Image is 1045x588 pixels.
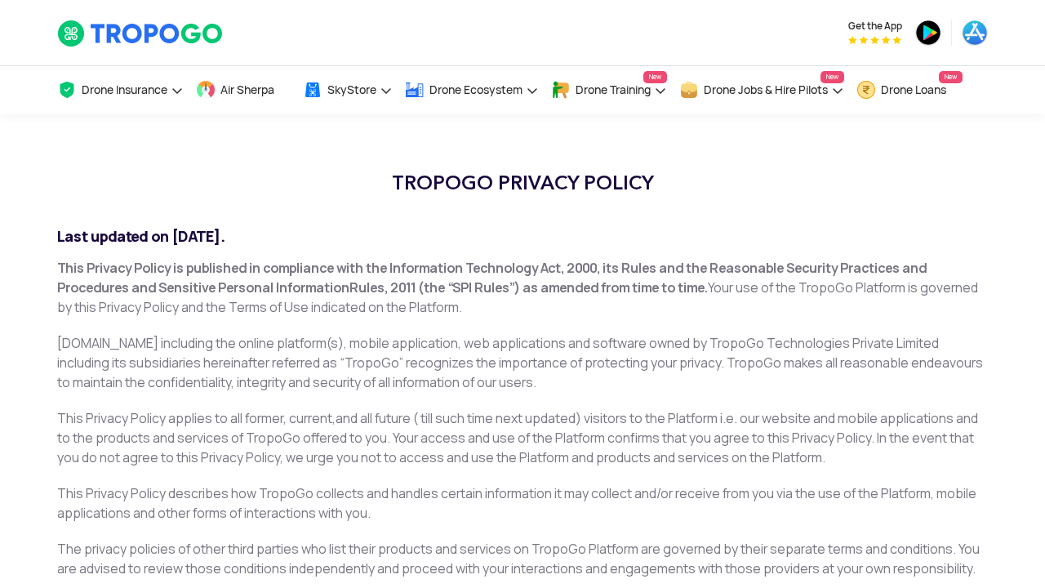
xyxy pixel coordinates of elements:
[820,71,844,83] span: New
[57,260,927,296] strong: This Privacy Policy is published in compliance with the Information Technology Act, 2000, its Rul...
[679,66,844,114] a: Drone Jobs & Hire PilotsNew
[327,83,376,96] span: SkyStore
[303,66,393,114] a: SkyStore
[57,334,988,393] p: [DOMAIN_NAME] including the online platform(s), mobile application, web applications and software...
[848,20,902,33] span: Get the App
[848,36,901,44] img: App Raking
[82,83,167,96] span: Drone Insurance
[915,20,941,46] img: ic_playstore.png
[196,66,291,114] a: Air Sherpa
[405,66,539,114] a: Drone Ecosystem
[57,484,988,523] p: This Privacy Policy describes how TropoGo collects and handles certain information it may collect...
[643,71,667,83] span: New
[551,66,667,114] a: Drone TrainingNew
[57,540,988,579] p: The privacy policies of other third parties who list their products and services on TropoGo Platf...
[57,259,988,318] p: Your use of the TropoGo Platform is governed by this Privacy Policy and the Terms of Use indicate...
[57,20,225,47] img: TropoGo Logo
[576,83,651,96] span: Drone Training
[57,409,988,468] p: This Privacy Policy applies to all former, current,and all future ( till such time next updated) ...
[704,83,828,96] span: Drone Jobs & Hire Pilots
[57,227,988,247] h2: Last updated on [DATE].
[57,66,184,114] a: Drone Insurance
[881,83,946,96] span: Drone Loans
[220,83,274,96] span: Air Sherpa
[429,83,522,96] span: Drone Ecosystem
[57,163,988,203] h1: TROPOGO PRIVACY POLICY
[856,66,963,114] a: Drone LoansNew
[939,71,963,83] span: New
[962,20,988,46] img: ic_appstore.png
